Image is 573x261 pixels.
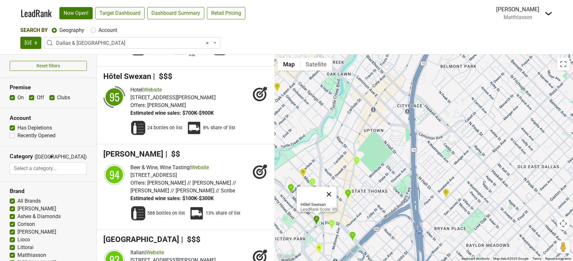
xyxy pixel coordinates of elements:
[313,215,320,226] div: Hôtel Swexan
[130,164,189,170] span: Beer & Wine, Wine Tasting
[17,220,35,228] label: Corison
[181,235,200,244] span: | $$$
[153,72,172,81] span: | $$$
[189,206,204,221] img: Percent Distributor Share
[98,26,117,34] label: Account
[59,26,84,34] label: Geography
[545,257,571,260] a: Report a map error
[287,184,294,194] div: Dolce Riviera
[17,236,30,244] label: Lioco
[17,132,56,140] label: Recently Opened
[301,204,308,215] div: Marie Gabrielle Restaurant and Gardens
[17,244,34,251] label: Littorai
[328,219,335,230] div: The Ritz-Carlton, Dallas - Fearing's
[557,58,570,71] button: Toggle fullscreen view
[103,150,163,159] span: [PERSON_NAME]
[130,102,146,108] span: Offers:
[462,256,489,261] button: Keyboard shortcuts
[191,164,209,170] a: Website
[49,154,54,160] span: ▼
[130,120,146,136] img: Wine List
[130,86,216,94] div: |
[349,231,356,242] div: Yardbird Southern Table & Bar
[493,257,528,260] span: Map data ©2025 Google
[557,240,570,253] button: Drag Pegman onto the map to open Street View
[56,39,212,47] span: Dallas & Fort Worth
[203,125,235,131] span: 8% share of list
[130,180,146,186] span: Offers:
[301,202,326,207] b: Hôtel Swexan
[130,110,214,116] span: Estimated wine sales: $700K-$900K
[146,249,164,256] a: Website
[130,249,145,256] span: Italian
[496,5,539,14] div: [PERSON_NAME]
[20,27,48,33] span: Search By
[300,58,332,71] button: Show satellite imagery
[103,235,179,244] span: [GEOGRAPHIC_DATA]
[278,58,300,71] button: Show street map
[44,37,220,49] span: Dallas & Fort Worth
[59,7,93,19] a: Now Open!
[95,7,145,19] a: Target Dashboard
[130,180,236,194] span: [PERSON_NAME] // [PERSON_NAME] // [PERSON_NAME] // [PERSON_NAME] // Scribe
[147,102,186,108] span: [PERSON_NAME]
[10,188,87,195] h3: Brand
[309,178,316,188] div: Uchi
[17,228,56,236] label: [PERSON_NAME]
[344,189,351,200] div: Whole Foods Market
[207,7,245,19] a: Retail Pricing
[103,72,151,81] span: Hôtel Swexan
[105,87,124,107] div: 95
[147,210,185,217] span: 588 bottles on list
[301,202,337,212] div: LeadRank Score: 95
[17,94,24,101] label: On
[165,150,180,159] span: | $$
[353,156,360,167] div: Foxtrot Market - Uptown
[276,253,297,261] a: Open this area in Google Maps (opens a new window)
[17,197,41,205] label: All Brands
[532,257,541,260] a: Terms (opens in new tab)
[186,120,202,136] img: Percent Distributor Share
[103,86,125,108] img: quadrant_split.svg
[443,188,449,199] div: Bar & Garden Dallas
[35,153,47,162] span: ([GEOGRAPHIC_DATA])
[37,94,44,101] label: Off
[10,61,87,71] button: Reset filters
[130,195,214,201] span: Estimated wine sales: $100K-$300K
[130,94,216,101] span: [STREET_ADDRESS][PERSON_NAME]
[17,251,46,259] label: Matthiasson
[10,162,87,175] input: Select a category...
[206,39,209,47] span: Remove all items
[17,205,56,213] label: [PERSON_NAME]
[10,153,33,160] h3: Category
[144,87,162,93] a: Website
[130,172,177,178] span: [STREET_ADDRESS]
[147,125,182,131] span: 24 bottles on list
[105,165,124,184] div: 94
[10,115,87,121] h3: Account
[130,164,249,171] div: |
[130,249,236,256] div: |
[17,213,61,220] label: Ashes & Diamonds
[10,84,87,91] h3: Premise
[206,210,240,217] span: 13% share of list
[21,6,52,20] a: LeadRank
[130,87,142,93] span: Hotel
[504,14,532,20] span: Matthiasson
[57,94,70,101] label: Clubs
[274,82,281,93] div: Total Wine & More
[321,187,337,202] button: Close
[315,244,322,255] div: The Henry
[557,217,570,230] button: Map camera controls
[276,253,297,261] img: Google
[147,7,204,19] a: Dashboard Summary
[328,201,335,212] div: Nobu Dallas
[17,124,52,132] label: Has Depletions
[545,10,552,17] img: Dropdown Menu
[130,206,146,221] img: Wine List
[300,168,306,179] div: Catch Dallas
